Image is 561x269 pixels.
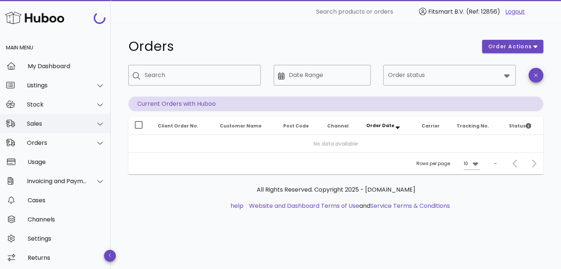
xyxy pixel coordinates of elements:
span: (Ref: 12856) [466,7,500,16]
div: Sales [27,120,87,127]
span: Client Order No. [158,123,198,129]
div: Usage [28,158,105,165]
span: Tracking No. [457,123,489,129]
h1: Orders [128,40,473,53]
div: Settings [28,235,105,242]
li: and [246,202,450,210]
span: Channel [327,123,349,129]
div: My Dashboard [28,63,105,70]
th: Client Order No. [152,117,214,135]
span: Status [509,123,531,129]
button: order actions [482,40,543,53]
a: Service Terms & Conditions [370,202,450,210]
p: Current Orders with Huboo [128,97,543,111]
div: Channels [28,216,105,223]
div: Stock [27,101,87,108]
th: Order Date: Sorted descending. Activate to remove sorting. [360,117,415,135]
div: Invoicing and Payments [27,178,87,185]
img: Huboo Logo [5,10,64,26]
div: Orders [27,139,87,146]
div: Cases [28,197,105,204]
p: All Rights Reserved. Copyright 2025 - [DOMAIN_NAME] [134,185,537,194]
th: Channel [321,117,360,135]
th: Carrier [415,117,451,135]
span: Order Date [366,122,394,129]
div: Order status [383,65,516,85]
th: Customer Name [214,117,277,135]
span: order actions [488,43,532,50]
span: Carrier [421,123,439,129]
a: Logout [505,7,525,16]
div: Returns [28,254,105,261]
td: No data available [128,135,543,153]
div: – [494,160,497,167]
a: Website and Dashboard Terms of Use [249,202,359,210]
th: Post Code [277,117,321,135]
span: Post Code [283,123,308,129]
a: help [231,202,243,210]
div: 10Rows per page: [464,158,480,170]
div: 10 [464,160,468,167]
th: Tracking No. [451,117,503,135]
th: Status [503,117,543,135]
div: Rows per page: [416,153,480,174]
span: Customer Name [220,123,262,129]
div: Listings [27,82,87,89]
span: Fitsmart B.V. [428,7,464,16]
